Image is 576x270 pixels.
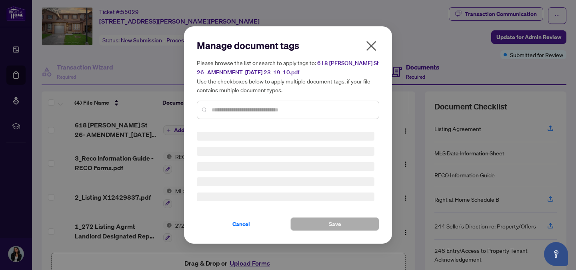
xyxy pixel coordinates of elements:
button: Save [290,217,379,231]
span: close [365,40,378,52]
h2: Manage document tags [197,39,379,52]
button: Cancel [197,217,286,231]
h5: Please browse the list or search to apply tags to: Use the checkboxes below to apply multiple doc... [197,58,379,94]
span: Cancel [232,218,250,230]
button: Open asap [544,242,568,266]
